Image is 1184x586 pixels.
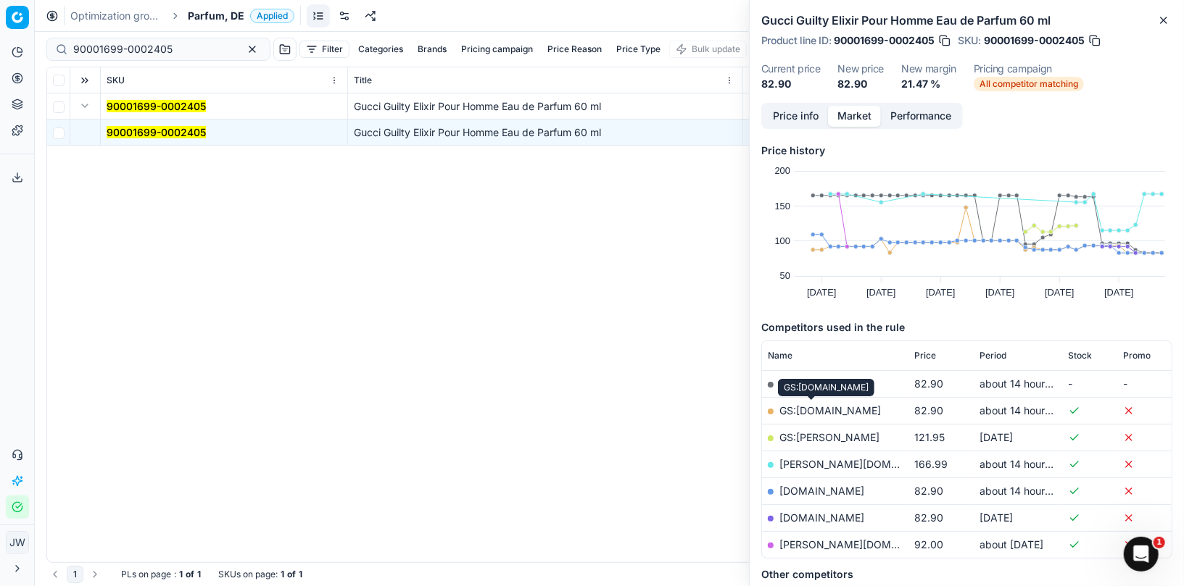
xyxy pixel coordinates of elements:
span: PLs on page [121,569,171,580]
span: 166.99 [914,458,948,470]
span: Gucci Guilty Elixir Pour Homme Eau de Parfum 60 ml [354,126,601,138]
span: about 14 hours ago [980,404,1071,417]
text: [DATE] [926,287,955,298]
button: Price Type [610,41,666,58]
nav: breadcrumb [70,9,294,23]
span: Period [980,350,1006,361]
button: 90001699-0002405 [107,99,206,114]
span: 1 [1154,537,1165,548]
a: Optimization groups [70,9,163,23]
span: SKU [107,75,125,86]
span: 121.95 [914,431,945,443]
mark: 90001699-0002405 [107,126,206,138]
strong: 1 [281,569,284,580]
span: Promo [1123,350,1151,361]
span: Parfum, DE [188,9,244,23]
text: [DATE] [1104,287,1133,298]
text: 150 [775,201,790,212]
span: Stock [1069,350,1093,361]
text: 50 [780,270,790,281]
a: [PERSON_NAME][DOMAIN_NAME] [779,538,948,551]
td: - [1063,370,1117,397]
dt: Pricing campaign [974,64,1084,74]
span: Title [354,75,372,86]
span: My price [779,377,821,390]
span: JW [7,532,28,553]
span: 82.90 [914,377,943,390]
span: All competitor matching [974,77,1084,91]
button: Market [828,106,881,127]
span: Name [768,350,792,361]
button: Filter [299,41,349,58]
div: GS:[DOMAIN_NAME] [778,379,874,396]
dt: New margin [901,64,956,74]
h5: Price history [761,143,1172,158]
span: about 14 hours ago [980,485,1071,497]
span: 90001699-0002405 [984,33,1085,48]
text: [DATE] [807,287,836,298]
span: about 14 hours ago [980,377,1071,390]
mark: 90001699-0002405 [107,100,206,112]
span: Product line ID : [761,35,831,46]
span: 82.90 [914,404,943,417]
strong: 1 [299,569,302,580]
strong: 1 [179,569,183,580]
span: SKU : [958,35,981,46]
text: [DATE] [866,287,895,298]
span: [DATE] [980,511,1013,524]
span: Parfum, DEApplied [188,9,294,23]
span: 82.90 [914,511,943,524]
a: GS:[PERSON_NAME] [779,431,879,443]
div: : [121,569,201,580]
td: - [1117,370,1172,397]
button: Expand [76,97,94,114]
h2: Gucci Guilty Elixir Pour Homme Eau de Parfum 60 ml [761,12,1172,29]
span: SKUs on page : [218,569,278,580]
dd: 82.90 [761,77,820,91]
iframe: Intercom live chat [1124,537,1159,572]
span: 82.90 [914,485,943,497]
button: Go to previous page [46,566,64,583]
h5: Other competitors [761,567,1172,582]
span: about [DATE] [980,538,1043,551]
button: Price Reason [542,41,608,58]
text: 100 [775,235,790,246]
text: [DATE] [1045,287,1074,298]
strong: of [287,569,296,580]
h5: Competitors used in the rule [761,320,1172,335]
span: Gucci Guilty Elixir Pour Homme Eau de Parfum 60 ml [354,100,601,112]
a: [DOMAIN_NAME] [779,511,864,524]
button: Expand all [76,72,94,89]
dt: Current price [761,64,820,74]
span: 90001699-0002405 [834,33,935,48]
text: 200 [775,165,790,176]
a: [DOMAIN_NAME] [779,485,864,497]
span: 92.00 [914,538,943,551]
a: GS:[DOMAIN_NAME] [779,404,881,417]
nav: pagination [46,566,104,583]
button: Pricing campaign [455,41,539,58]
dt: New price [837,64,884,74]
strong: of [186,569,194,580]
text: [DATE] [985,287,1014,298]
strong: 1 [197,569,201,580]
dd: 21.47 % [901,77,956,91]
button: JW [6,531,29,554]
button: Price info [763,106,828,127]
button: Brands [412,41,452,58]
span: [DATE] [980,431,1013,443]
a: [PERSON_NAME][DOMAIN_NAME] [779,458,948,470]
button: 1 [67,566,83,583]
button: Go to next page [86,566,104,583]
span: Price [914,350,936,361]
span: Applied [250,9,294,23]
input: Search by SKU or title [73,42,232,56]
button: Performance [881,106,961,127]
button: Bulk update [669,41,747,58]
button: Categories [352,41,409,58]
button: 90001699-0002405 [107,125,206,140]
dd: 82.90 [837,77,884,91]
span: about 14 hours ago [980,458,1071,470]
